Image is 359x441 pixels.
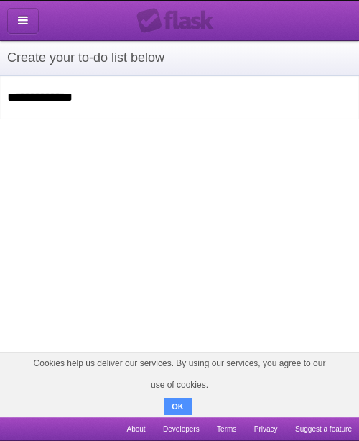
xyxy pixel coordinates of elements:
a: Developers [163,417,200,441]
a: About [126,417,145,441]
h1: Create your to-do list below [7,48,352,68]
a: Terms [217,417,236,441]
a: Privacy [254,417,278,441]
div: Flask [136,8,223,34]
a: Suggest a feature [295,417,352,441]
span: Cookies help us deliver our services. By using our services, you agree to our use of cookies. [14,353,345,396]
button: OK [164,398,192,415]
